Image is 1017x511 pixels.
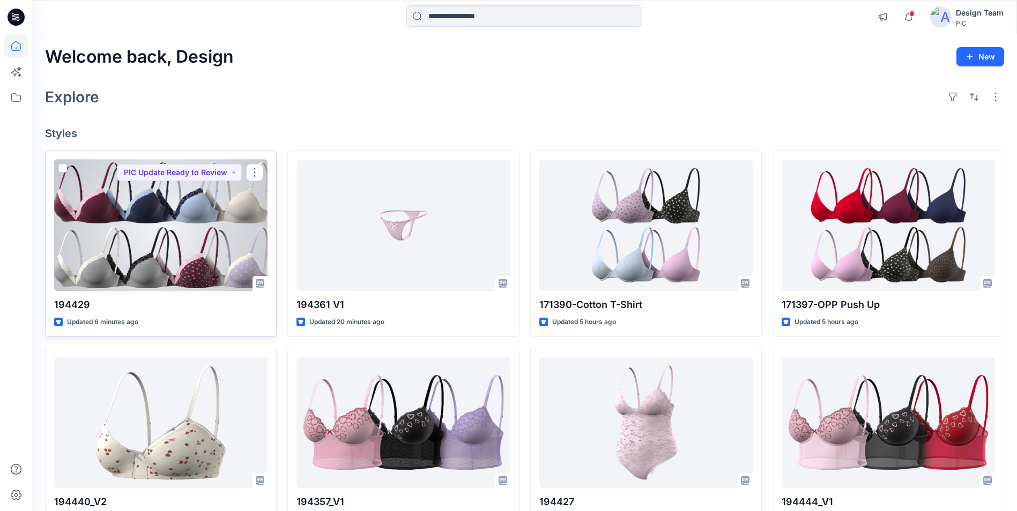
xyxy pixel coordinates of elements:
[45,88,99,106] h2: Explore
[956,19,1004,27] div: PIC
[930,6,952,28] img: avatar
[54,357,268,488] a: 194440_V2
[309,317,384,328] p: Updated 20 minutes ago
[54,494,268,509] p: 194440_V2
[539,494,753,509] p: 194427
[296,160,510,291] a: 194361 V1
[539,297,753,312] p: 171390-Cotton T-Shirt
[956,47,1004,66] button: New
[45,127,1004,140] h4: Styles
[45,47,234,67] h2: Welcome back, Design
[296,357,510,488] a: 194357_V1
[795,317,858,328] p: Updated 5 hours ago
[296,494,510,509] p: 194357_V1
[782,357,995,488] a: 194444_V1
[539,160,753,291] a: 171390-Cotton T-Shirt
[782,494,995,509] p: 194444_V1
[67,317,138,328] p: Updated 6 minutes ago
[54,160,268,291] a: 194429
[54,297,268,312] p: 194429
[296,297,510,312] p: 194361 V1
[782,160,995,291] a: 171397-OPP Push Up
[956,6,1004,19] div: Design Team
[552,317,616,328] p: Updated 5 hours ago
[782,297,995,312] p: 171397-OPP Push Up
[539,357,753,488] a: 194427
